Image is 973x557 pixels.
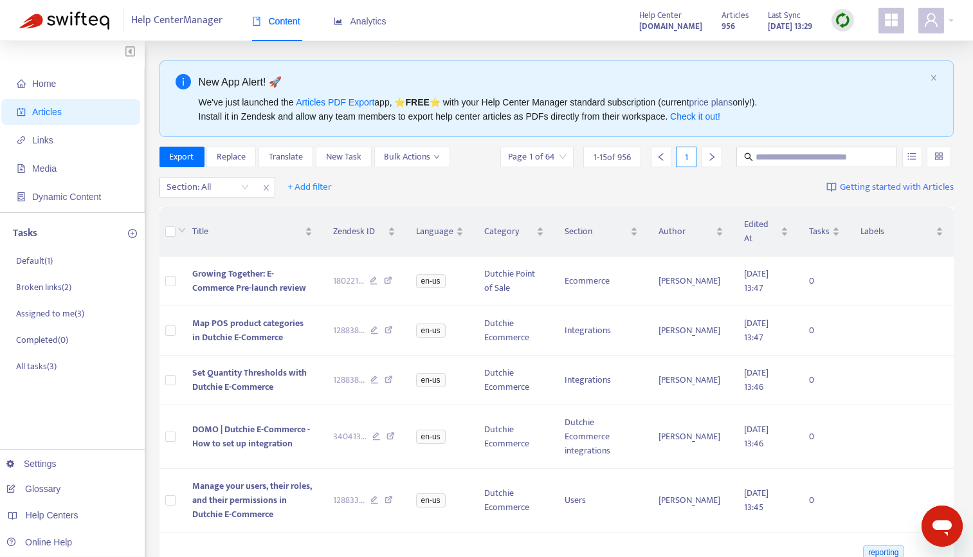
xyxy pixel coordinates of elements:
[799,207,850,257] th: Tasks
[416,274,446,288] span: en-us
[416,324,446,338] span: en-us
[385,150,440,164] span: Bulk Actions
[17,164,26,173] span: file-image
[826,177,954,197] a: Getting started with Articles
[252,17,261,26] span: book
[17,192,26,201] span: container
[296,97,374,107] a: Articles PDF Export
[907,152,916,161] span: unordered-list
[744,266,768,295] span: [DATE] 13:47
[659,224,713,239] span: Author
[19,12,109,30] img: Swifteq
[648,257,734,306] td: [PERSON_NAME]
[26,510,78,520] span: Help Centers
[199,95,925,123] div: We've just launched the app, ⭐ ⭐️ with your Help Center Manager standard subscription (current on...
[32,78,56,89] span: Home
[433,154,440,160] span: down
[594,151,631,164] span: 1 - 15 of 956
[809,224,830,239] span: Tasks
[565,224,628,239] span: Section
[192,316,304,345] span: Map POS product categories in Dutchie E-Commerce
[657,152,666,161] span: left
[374,147,450,167] button: Bulk Actionsdown
[554,405,649,469] td: Dutchie Ecommerce integrations
[32,192,101,202] span: Dynamic Content
[159,147,205,167] button: Export
[639,19,702,33] a: [DOMAIN_NAME]
[850,207,954,257] th: Labels
[676,147,696,167] div: 1
[334,16,386,26] span: Analytics
[316,147,372,167] button: New Task
[16,360,57,373] p: All tasks ( 3 )
[744,152,753,161] span: search
[192,479,312,522] span: Manage your users, their roles, and their permissions in Dutchie E-Commerce
[648,306,734,356] td: [PERSON_NAME]
[176,74,191,89] span: info-circle
[278,177,342,197] button: + Add filter
[32,107,62,117] span: Articles
[16,307,84,320] p: Assigned to me ( 3 )
[554,306,649,356] td: Integrations
[902,147,922,167] button: unordered-list
[799,306,850,356] td: 0
[648,356,734,405] td: [PERSON_NAME]
[648,405,734,469] td: [PERSON_NAME]
[930,74,938,82] button: close
[799,405,850,469] td: 0
[554,257,649,306] td: Ecommerce
[768,19,812,33] strong: [DATE] 13:29
[484,224,534,239] span: Category
[835,12,851,28] img: sync.dc5367851b00ba804db3.png
[128,229,137,238] span: plus-circle
[474,257,554,306] td: Dutchie Point of Sale
[554,207,649,257] th: Section
[416,224,453,239] span: Language
[840,180,954,195] span: Getting started with Articles
[799,469,850,533] td: 0
[799,257,850,306] td: 0
[648,469,734,533] td: [PERSON_NAME]
[689,97,733,107] a: price plans
[170,150,194,164] span: Export
[333,224,385,239] span: Zendesk ID
[288,179,332,195] span: + Add filter
[6,484,60,494] a: Glossary
[323,207,406,257] th: Zendesk ID
[333,274,364,288] span: 180221 ...
[6,459,57,469] a: Settings
[744,486,768,515] span: [DATE] 13:45
[334,17,343,26] span: area-chart
[768,8,801,23] span: Last Sync
[326,150,361,164] span: New Task
[923,12,939,28] span: user
[799,356,850,405] td: 0
[206,147,256,167] button: Replace
[554,469,649,533] td: Users
[474,469,554,533] td: Dutchie Ecommerce
[17,107,26,116] span: account-book
[32,163,57,174] span: Media
[416,373,446,387] span: en-us
[734,207,799,257] th: Edited At
[269,150,303,164] span: Translate
[17,79,26,88] span: home
[13,226,37,241] p: Tasks
[217,150,246,164] span: Replace
[192,224,302,239] span: Title
[416,430,446,444] span: en-us
[16,280,71,294] p: Broken links ( 2 )
[178,226,186,234] span: down
[258,180,275,196] span: close
[182,207,323,257] th: Title
[406,207,474,257] th: Language
[32,135,53,145] span: Links
[252,16,300,26] span: Content
[554,356,649,405] td: Integrations
[722,19,735,33] strong: 956
[132,8,223,33] span: Help Center Manager
[333,430,367,444] span: 340413 ...
[639,8,682,23] span: Help Center
[474,207,554,257] th: Category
